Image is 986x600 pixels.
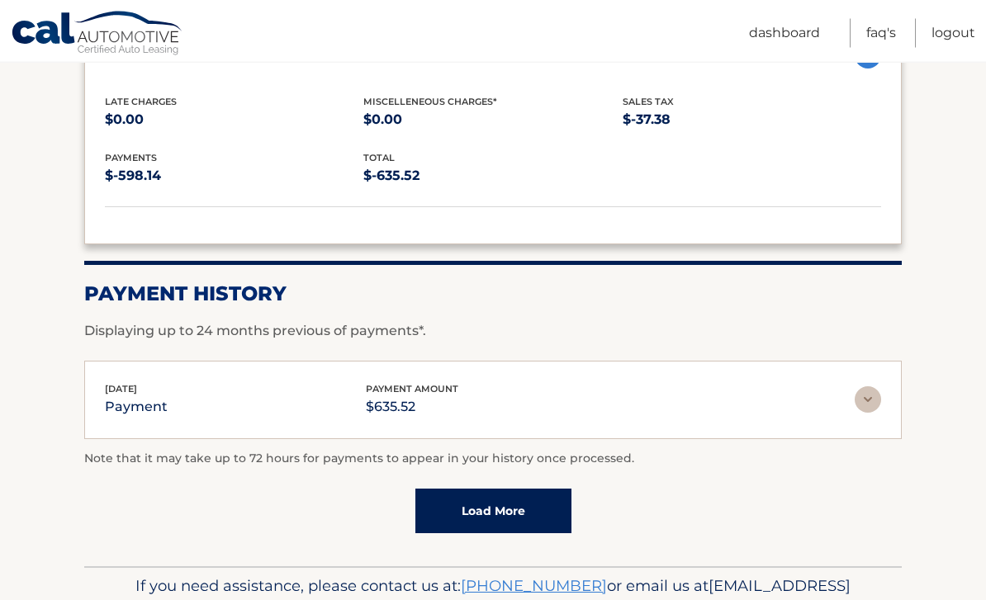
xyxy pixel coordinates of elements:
a: Cal Automotive [11,11,184,59]
h2: Payment History [84,282,902,307]
span: Sales Tax [623,97,674,108]
a: Logout [931,19,975,48]
p: Displaying up to 24 months previous of payments*. [84,322,902,342]
p: $-598.14 [105,165,363,188]
span: [DATE] [105,384,137,395]
a: Dashboard [749,19,820,48]
p: payment [105,396,168,419]
span: total [363,153,395,164]
p: $0.00 [105,109,363,132]
span: Miscelleneous Charges* [363,97,497,108]
a: [PHONE_NUMBER] [461,577,607,596]
img: accordion-rest.svg [855,387,881,413]
span: payment amount [366,384,458,395]
a: Load More [415,489,571,534]
p: $-635.52 [363,165,622,188]
span: Late Charges [105,97,177,108]
p: $-37.38 [623,109,881,132]
p: $635.52 [366,396,458,419]
p: Note that it may take up to 72 hours for payments to appear in your history once processed. [84,450,902,470]
span: payments [105,153,157,164]
a: FAQ's [866,19,896,48]
p: $0.00 [363,109,622,132]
